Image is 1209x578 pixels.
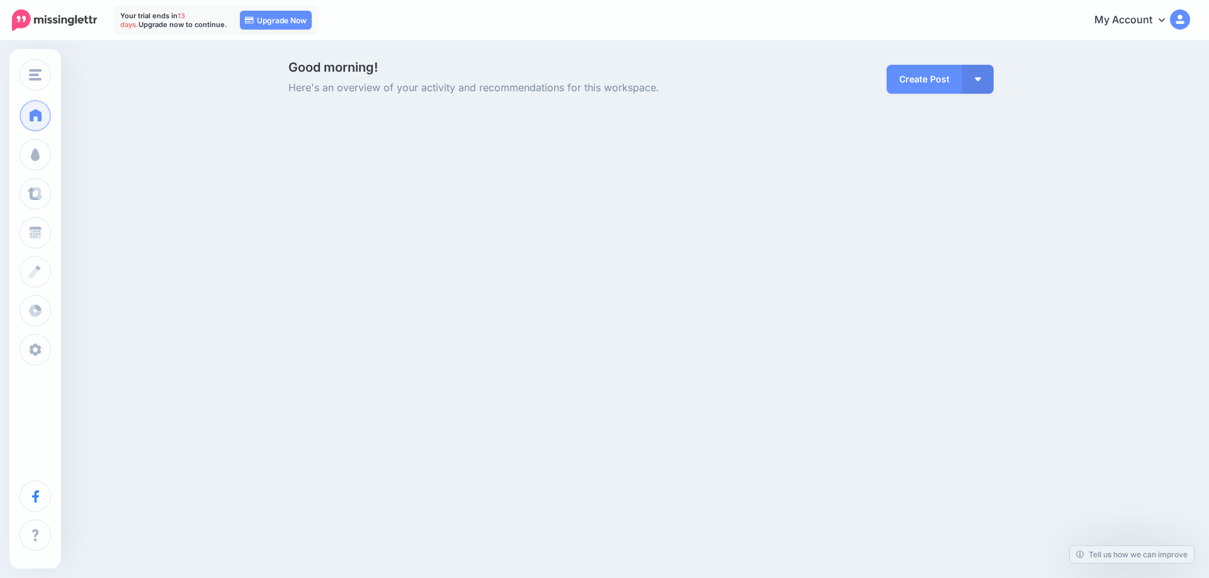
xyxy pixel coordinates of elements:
a: Create Post [887,65,962,94]
p: Your trial ends in Upgrade now to continue. [120,11,227,29]
img: arrow-down-white.png [975,77,981,81]
img: menu.png [29,69,42,81]
span: Good morning! [288,60,378,75]
a: My Account [1082,5,1190,36]
a: Tell us how we can improve [1070,546,1194,563]
a: Upgrade Now [240,11,312,30]
img: Missinglettr [12,9,97,31]
span: 13 days. [120,11,185,29]
span: Here's an overview of your activity and recommendations for this workspace. [288,80,752,96]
